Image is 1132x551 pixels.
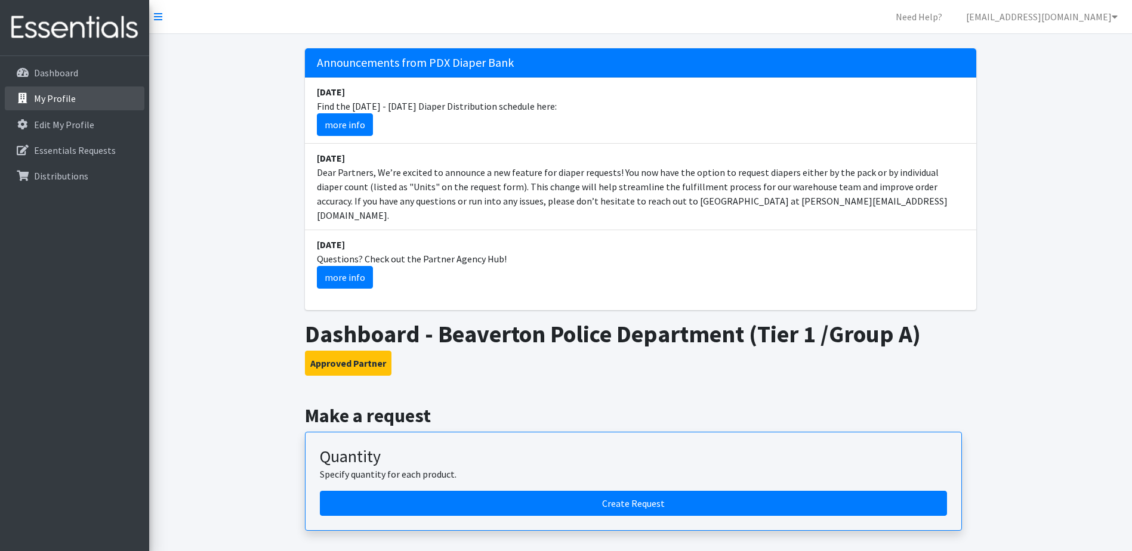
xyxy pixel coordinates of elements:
[320,467,947,481] p: Specify quantity for each product.
[34,92,76,104] p: My Profile
[957,5,1127,29] a: [EMAIL_ADDRESS][DOMAIN_NAME]
[5,86,144,110] a: My Profile
[305,351,391,376] button: Approved Partner
[34,67,78,79] p: Dashboard
[5,8,144,48] img: HumanEssentials
[305,230,976,296] li: Questions? Check out the Partner Agency Hub!
[886,5,952,29] a: Need Help?
[320,447,947,467] h3: Quantity
[5,61,144,85] a: Dashboard
[317,266,373,289] a: more info
[5,138,144,162] a: Essentials Requests
[305,320,976,348] h1: Dashboard - Beaverton Police Department (Tier 1 /Group A)
[305,404,976,427] h2: Make a request
[305,144,976,230] li: Dear Partners, We’re excited to announce a new feature for diaper requests! You now have the opti...
[317,113,373,136] a: more info
[305,78,976,144] li: Find the [DATE] - [DATE] Diaper Distribution schedule here:
[5,164,144,188] a: Distributions
[5,113,144,137] a: Edit My Profile
[317,152,345,164] strong: [DATE]
[320,491,947,516] a: Create a request by quantity
[34,170,88,182] p: Distributions
[317,86,345,98] strong: [DATE]
[34,144,116,156] p: Essentials Requests
[317,239,345,250] strong: [DATE]
[305,48,976,78] h5: Announcements from PDX Diaper Bank
[34,119,94,131] p: Edit My Profile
